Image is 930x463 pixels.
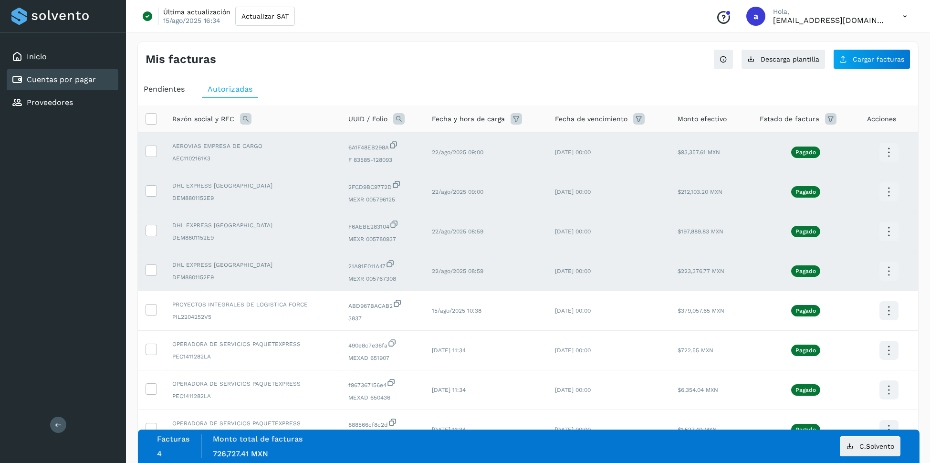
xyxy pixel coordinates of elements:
[172,181,333,190] span: DHL EXPRESS [GEOGRAPHIC_DATA]
[741,49,826,69] button: Descarga plantilla
[432,268,483,274] span: 22/ago/2025 08:59
[348,418,417,429] span: 888566cf8c2d
[157,434,189,443] label: Facturas
[840,436,900,456] button: C.Solvento
[172,379,333,388] span: OPERADORA DE SERVICIOS PAQUETEXPRESS
[867,114,896,124] span: Acciones
[172,194,333,202] span: DEM8801152E9
[348,299,417,310] span: ABD967BACAB2
[172,340,333,348] span: OPERADORA DE SERVICIOS PAQUETEXPRESS
[235,7,295,26] button: Actualizar SAT
[208,84,252,94] span: Autorizadas
[795,228,816,235] p: Pagado
[172,352,333,361] span: PEC1411282LA
[7,46,118,67] div: Inicio
[213,434,303,443] label: Monto total de facturas
[555,387,591,393] span: [DATE] 00:00
[678,149,720,156] span: $93,357.61 MXN
[348,156,417,164] span: F 83585-128093
[172,114,234,124] span: Razón social y RFC
[348,180,417,191] span: 2FCD9BC9772D
[555,189,591,195] span: [DATE] 00:00
[348,235,417,243] span: MEXR 005780937
[432,307,481,314] span: 15/ago/2025 10:38
[432,189,483,195] span: 22/ago/2025 09:00
[859,443,894,450] span: C.Solvento
[795,268,816,274] p: Pagado
[172,300,333,309] span: PROYECTOS INTEGRALES DE LOGISTICA FORCE
[163,8,230,16] p: Última actualización
[795,426,816,433] p: Pagado
[773,8,888,16] p: Hola,
[678,114,727,124] span: Monto efectivo
[172,392,333,400] span: PEC1411282LA
[348,274,417,283] span: MEXR 005767308
[555,426,591,433] span: [DATE] 00:00
[555,149,591,156] span: [DATE] 00:00
[678,189,722,195] span: $212,103.20 MXN
[432,149,483,156] span: 22/ago/2025 09:00
[157,449,162,458] span: 4
[348,114,387,124] span: UUID / Folio
[241,13,289,20] span: Actualizar SAT
[795,307,816,314] p: Pagado
[172,273,333,282] span: DEM8801152E9
[678,387,718,393] span: $6,354.04 MXN
[678,426,717,433] span: $1,527.40 MXN
[163,16,220,25] p: 15/ago/2025 16:34
[172,419,333,428] span: OPERADORA DE SERVICIOS PAQUETEXPRESS
[172,233,333,242] span: DEM8801152E9
[432,347,466,354] span: [DATE] 11:34
[172,313,333,321] span: PIL2204252V5
[432,114,505,124] span: Fecha y hora de carga
[348,140,417,152] span: 6A1F48EB298A
[172,221,333,230] span: DHL EXPRESS [GEOGRAPHIC_DATA]
[555,268,591,274] span: [DATE] 00:00
[795,347,816,354] p: Pagado
[795,149,816,156] p: Pagado
[172,261,333,269] span: DHL EXPRESS [GEOGRAPHIC_DATA]
[555,114,627,124] span: Fecha de vencimiento
[555,307,591,314] span: [DATE] 00:00
[555,347,591,354] span: [DATE] 00:00
[348,338,417,350] span: 490e8c7e36fa
[348,259,417,271] span: 21A91E011A47
[213,449,268,458] span: 726,727.41 MXN
[172,142,333,150] span: AEROVIAS EMPRESA DE CARGO
[348,378,417,389] span: f967367156e4
[833,49,910,69] button: Cargar facturas
[27,75,96,84] a: Cuentas por pagar
[348,393,417,402] span: MEXAD 650436
[27,98,73,107] a: Proveedores
[172,154,333,163] span: AEC1102161K3
[348,354,417,362] span: MEXAD 651907
[27,52,47,61] a: Inicio
[432,426,466,433] span: [DATE] 11:34
[7,69,118,90] div: Cuentas por pagar
[678,347,713,354] span: $722.55 MXN
[7,92,118,113] div: Proveedores
[144,84,185,94] span: Pendientes
[678,228,723,235] span: $197,889.83 MXN
[146,53,216,66] h4: Mis facturas
[348,314,417,323] span: 3837
[760,114,819,124] span: Estado de factura
[678,268,724,274] span: $223,376.77 MXN
[773,16,888,25] p: administracion@logistify.com.mx
[348,195,417,204] span: MEXR 005796125
[432,387,466,393] span: [DATE] 11:34
[348,220,417,231] span: F6AEBE283104
[795,189,816,195] p: Pagado
[555,228,591,235] span: [DATE] 00:00
[432,228,483,235] span: 22/ago/2025 08:59
[795,387,816,393] p: Pagado
[678,307,724,314] span: $379,057.65 MXN
[853,56,904,63] span: Cargar facturas
[761,56,819,63] span: Descarga plantilla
